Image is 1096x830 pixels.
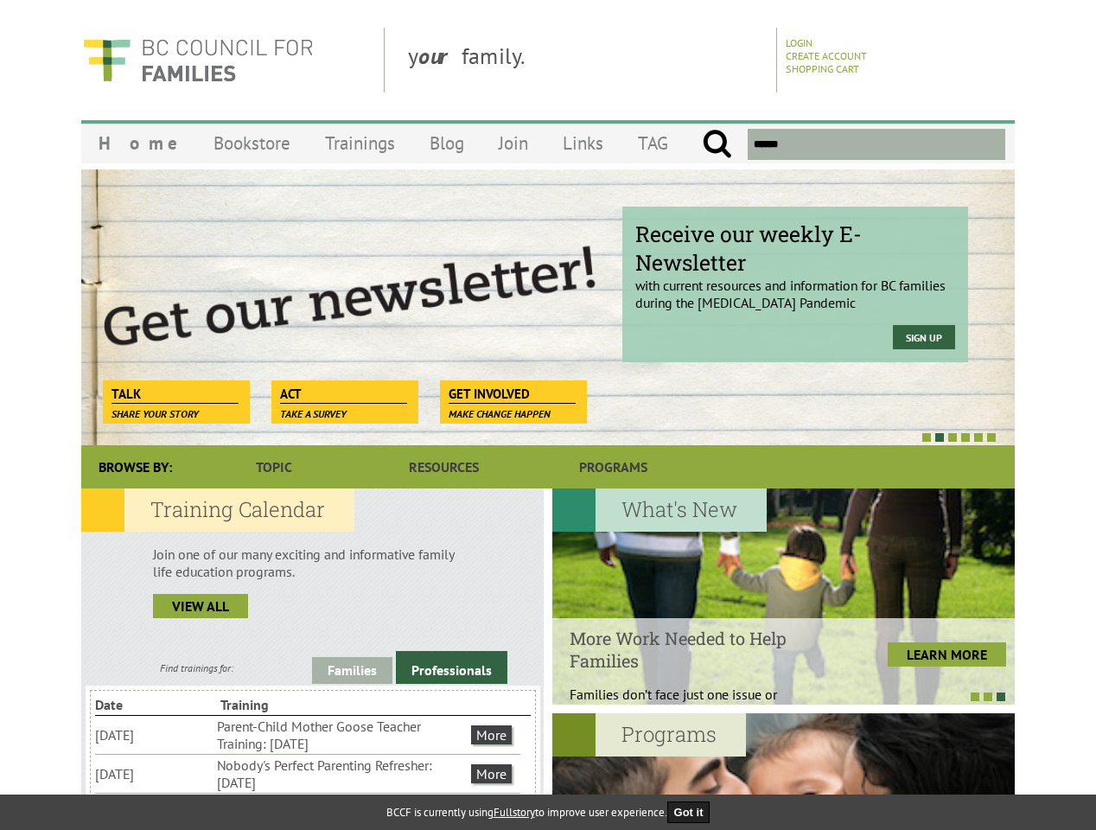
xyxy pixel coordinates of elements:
[112,385,239,404] span: Talk
[81,661,312,674] div: Find trainings for:
[449,385,576,404] span: Get Involved
[280,407,347,420] span: Take a survey
[95,725,213,745] li: [DATE]
[552,713,746,757] h2: Programs
[312,657,392,684] a: Families
[280,385,407,404] span: Act
[471,764,512,783] a: More
[570,686,828,720] p: Families don’t face just one issue or problem;...
[621,123,685,163] a: TAG
[570,627,828,672] h4: More Work Needed to Help Families
[418,41,462,70] strong: our
[552,488,767,532] h2: What's New
[494,805,535,820] a: Fullstory
[888,642,1006,667] a: LEARN MORE
[189,445,359,488] a: Topic
[786,49,867,62] a: Create Account
[481,123,545,163] a: Join
[471,725,512,744] a: More
[153,594,248,618] a: view all
[440,380,584,405] a: Get Involved Make change happen
[893,325,955,349] a: Sign Up
[81,445,189,488] div: Browse By:
[95,763,213,784] li: [DATE]
[220,694,342,715] li: Training
[153,546,472,580] p: Join one of our many exciting and informative family life education programs.
[271,380,416,405] a: Act Take a survey
[81,28,315,93] img: BC Council for FAMILIES
[81,123,196,163] a: Home
[412,123,481,163] a: Blog
[529,445,698,488] a: Programs
[217,755,468,793] li: Nobody's Perfect Parenting Refresher: [DATE]
[103,380,247,405] a: Talk Share your story
[545,123,621,163] a: Links
[81,488,354,532] h2: Training Calendar
[217,716,468,754] li: Parent-Child Mother Goose Teacher Training: [DATE]
[702,129,732,160] input: Submit
[112,407,199,420] span: Share your story
[396,651,507,684] a: Professionals
[196,123,308,163] a: Bookstore
[449,407,551,420] span: Make change happen
[667,801,710,823] button: Got it
[635,220,955,277] span: Receive our weekly E-Newsletter
[359,445,528,488] a: Resources
[786,62,859,75] a: Shopping Cart
[394,28,777,93] div: y family.
[308,123,412,163] a: Trainings
[786,36,812,49] a: Login
[95,694,217,715] li: Date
